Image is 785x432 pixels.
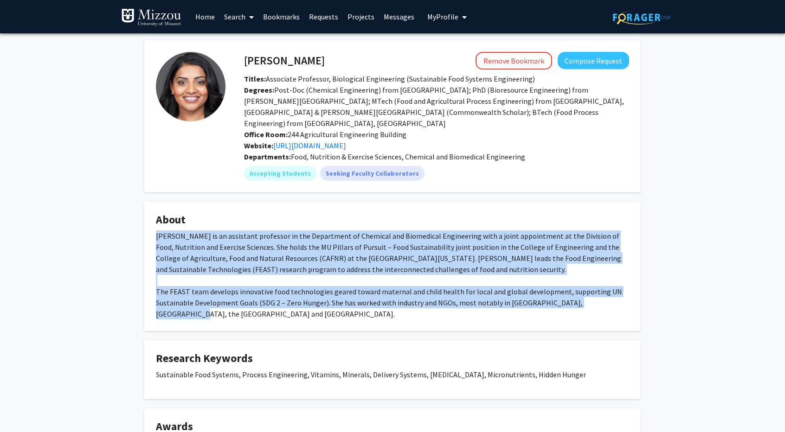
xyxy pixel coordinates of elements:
b: Departments: [244,152,291,161]
a: Requests [304,0,343,33]
span: Post-Doc (Chemical Engineering) from [GEOGRAPHIC_DATA]; PhD (Bioresource Engineering) from [PERSO... [244,85,624,128]
img: University of Missouri Logo [121,8,181,27]
span: 244 Agricultural Engineering Building [244,130,406,139]
b: Website: [244,141,273,150]
p: Sustainable Food Systems, Process Engineering, Vitamins, Minerals, Delivery Systems, [MEDICAL_DAT... [156,369,629,380]
div: [PERSON_NAME] is an assistant professor in the Department of Chemical and Biomedical Engineering ... [156,230,629,319]
span: Associate Professor, Biological Engineering (Sustainable Food Systems Engineering) [244,74,535,83]
b: Titles: [244,74,266,83]
a: Projects [343,0,379,33]
h4: Research Keywords [156,352,629,365]
h4: About [156,213,629,227]
span: Food, Nutrition & Exercise Sciences, Chemical and Biomedical Engineering [291,152,525,161]
a: Messages [379,0,419,33]
iframe: Chat [7,390,39,425]
mat-chip: Accepting Students [244,166,316,181]
mat-chip: Seeking Faculty Collaborators [320,166,425,181]
img: ForagerOne Logo [613,10,671,25]
b: Office Room: [244,130,288,139]
button: Compose Request to Kiruba Krishnaswamy [558,52,629,69]
a: Opens in a new tab [273,141,346,150]
button: Remove Bookmark [476,52,552,70]
h4: [PERSON_NAME] [244,52,325,69]
a: Search [219,0,258,33]
a: Home [191,0,219,33]
img: Profile Picture [156,52,225,121]
a: Bookmarks [258,0,304,33]
b: Degrees: [244,85,274,95]
span: My Profile [427,12,458,21]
